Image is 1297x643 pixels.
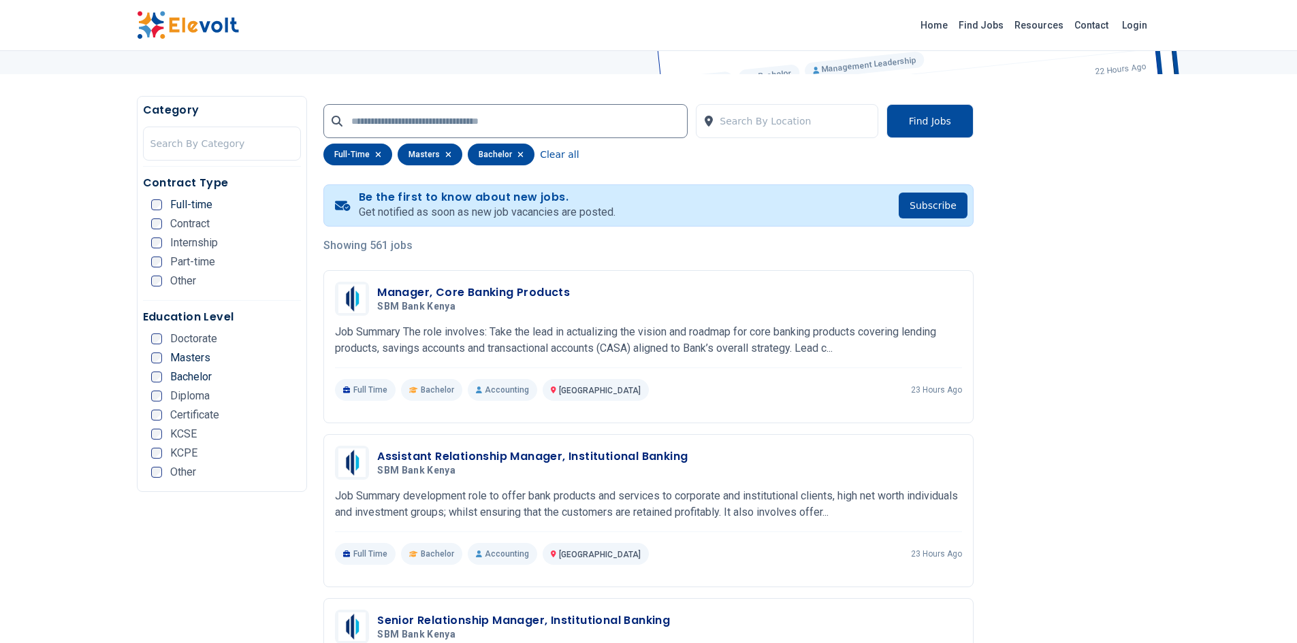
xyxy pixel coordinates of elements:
[170,352,210,363] span: Masters
[398,144,462,165] div: masters
[338,448,366,477] img: SBM Bank Kenya
[151,372,162,382] input: Bachelor
[359,204,615,220] p: Get notified as soon as new job vacancies are posted.
[421,548,454,559] span: Bachelor
[377,448,688,465] h3: Assistant Relationship Manager, Institutional Banking
[953,14,1009,36] a: Find Jobs
[323,144,392,165] div: full-time
[911,384,962,395] p: 23 hours ago
[377,284,570,301] h3: Manager, Core Banking Products
[170,429,197,440] span: KCSE
[151,237,162,248] input: Internship
[1069,14,1114,36] a: Contact
[377,301,455,313] span: SBM Bank Kenya
[377,465,455,477] span: SBM Bank Kenya
[143,175,302,191] h5: Contract Type
[335,488,962,521] p: Job Summary development role to offer bank products and services to corporate and institutional c...
[377,612,670,629] h3: Senior Relationship Manager, Institutional Banking
[170,448,197,459] span: KCPE
[377,629,455,641] span: SBM Bank Kenya
[338,612,366,641] img: SBM Bank Kenya
[170,199,212,210] span: Full-time
[151,257,162,267] input: Part-time
[335,543,396,565] p: Full Time
[151,352,162,363] input: Masters
[137,11,239,39] img: Elevolt
[143,309,302,325] h5: Education Level
[170,410,219,421] span: Certificate
[170,257,215,267] span: Part-time
[468,144,534,165] div: bachelor
[170,276,196,286] span: Other
[540,144,579,165] button: Clear all
[143,102,302,118] h5: Category
[151,467,162,478] input: Other
[170,391,210,401] span: Diploma
[151,429,162,440] input: KCSE
[151,276,162,286] input: Other
[170,218,210,229] span: Contract
[151,333,162,344] input: Doctorate
[151,410,162,421] input: Certificate
[990,150,1161,559] iframe: Advertisement
[170,467,196,478] span: Other
[899,193,967,218] button: Subscribe
[323,237,974,254] p: Showing 561 jobs
[911,548,962,559] p: 23 hours ago
[359,191,615,204] h4: Be the first to know about new jobs.
[1009,14,1069,36] a: Resources
[886,104,974,138] button: Find Jobs
[151,448,162,459] input: KCPE
[915,14,953,36] a: Home
[559,386,641,395] span: [GEOGRAPHIC_DATA]
[170,237,218,248] span: Internship
[468,379,537,401] p: Accounting
[1229,578,1297,643] iframe: Chat Widget
[170,372,212,382] span: Bachelor
[335,446,962,565] a: SBM Bank KenyaAssistant Relationship Manager, Institutional BankingSBM Bank KenyaJob Summary deve...
[559,550,641,559] span: [GEOGRAPHIC_DATA]
[170,333,217,344] span: Doctorate
[335,282,962,401] a: SBM Bank KenyaManager, Core Banking ProductsSBM Bank KenyaJob Summary The role involves: Take the...
[468,543,537,565] p: Accounting
[151,218,162,229] input: Contract
[421,384,454,395] span: Bachelor
[335,324,962,357] p: Job Summary The role involves: Take the lead in actualizing the vision and roadmap for core banki...
[335,379,396,401] p: Full Time
[1114,12,1155,39] a: Login
[151,391,162,401] input: Diploma
[338,284,366,313] img: SBM Bank Kenya
[151,199,162,210] input: Full-time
